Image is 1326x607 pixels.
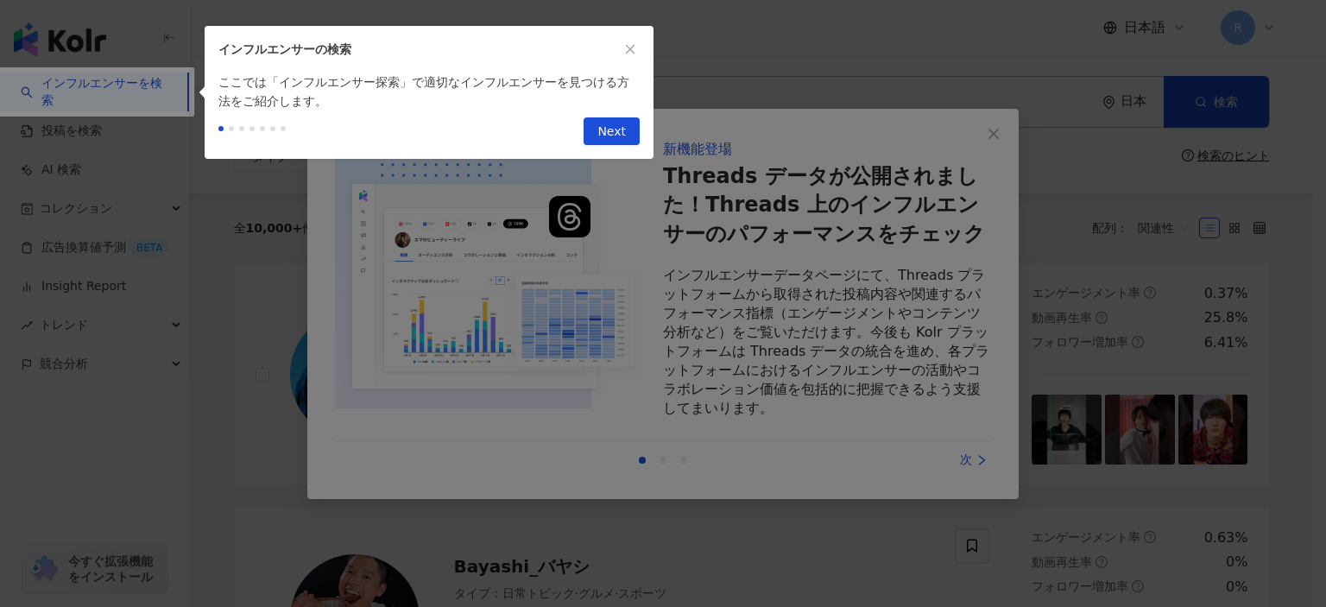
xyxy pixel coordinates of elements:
[597,118,626,146] span: Next
[584,117,640,145] button: Next
[218,40,621,59] div: インフルエンサーの検索
[205,73,654,111] div: ここでは「インフルエンサー探索」で適切なインフルエンサーを見つける方法をご紹介します。
[624,43,636,55] span: close
[621,40,640,59] button: close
